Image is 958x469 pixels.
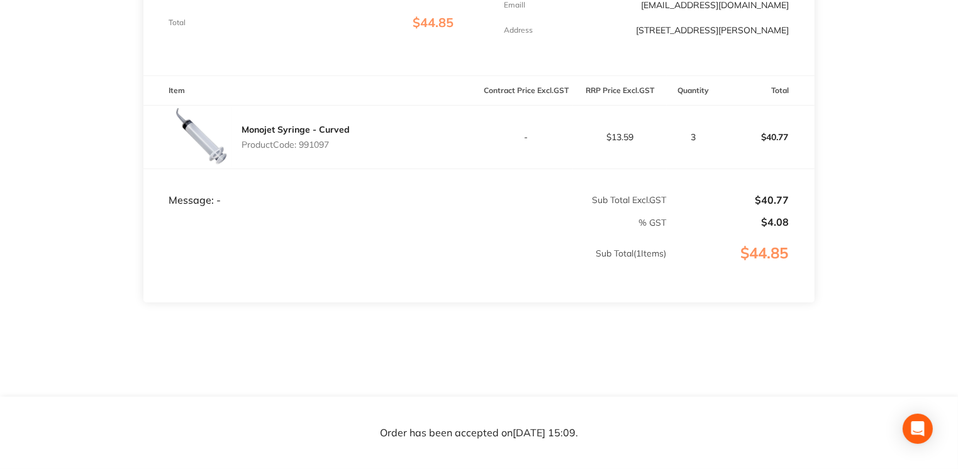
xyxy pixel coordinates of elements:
[667,216,789,228] p: $4.08
[667,76,720,106] th: Quantity
[143,169,479,207] td: Message: -
[242,124,350,135] a: Monojet Syringe - Curved
[242,140,350,150] p: Product Code: 991097
[480,195,667,205] p: Sub Total Excl. GST
[380,428,578,439] p: Order has been accepted on [DATE] 15:09 .
[413,14,454,30] span: $44.85
[903,414,933,444] div: Open Intercom Messenger
[721,122,813,152] p: $40.77
[169,106,231,168] img: MGh1aGNjaQ
[169,18,186,27] p: Total
[143,76,479,106] th: Item
[480,132,572,142] p: -
[667,245,814,287] p: $44.85
[144,218,666,228] p: % GST
[574,132,666,142] p: $13.59
[667,132,720,142] p: 3
[573,76,667,106] th: RRP Price Excl. GST
[637,25,789,35] p: [STREET_ADDRESS][PERSON_NAME]
[504,26,533,35] p: Address
[144,248,666,284] p: Sub Total ( 1 Items)
[720,76,814,106] th: Total
[504,1,526,9] p: Emaill
[667,194,789,206] p: $40.77
[479,76,573,106] th: Contract Price Excl. GST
